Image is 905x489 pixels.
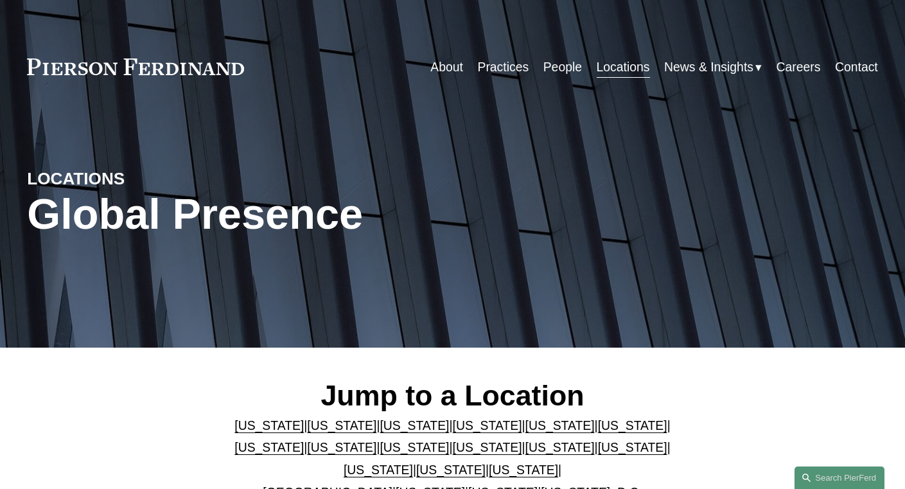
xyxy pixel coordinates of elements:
a: [US_STATE] [416,463,486,477]
a: Practices [477,55,529,80]
a: [US_STATE] [453,440,522,454]
a: [US_STATE] [380,418,449,432]
a: [US_STATE] [525,418,595,432]
a: [US_STATE] [489,463,558,477]
a: Careers [777,55,821,80]
h2: Jump to a Location [204,378,701,413]
a: [US_STATE] [307,440,376,454]
a: [US_STATE] [307,418,376,432]
h1: Global Presence [27,190,594,238]
a: Search this site [795,467,884,489]
a: [US_STATE] [380,440,449,454]
a: [US_STATE] [525,440,595,454]
span: News & Insights [664,56,753,78]
a: [US_STATE] [598,418,667,432]
h4: LOCATIONS [27,168,240,190]
a: Contact [835,55,878,80]
a: [US_STATE] [598,440,667,454]
a: [US_STATE] [344,463,413,477]
a: [US_STATE] [234,440,304,454]
a: folder dropdown [664,55,762,80]
a: Locations [597,55,650,80]
a: [US_STATE] [234,418,304,432]
a: [US_STATE] [453,418,522,432]
a: About [430,55,463,80]
a: People [543,55,582,80]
